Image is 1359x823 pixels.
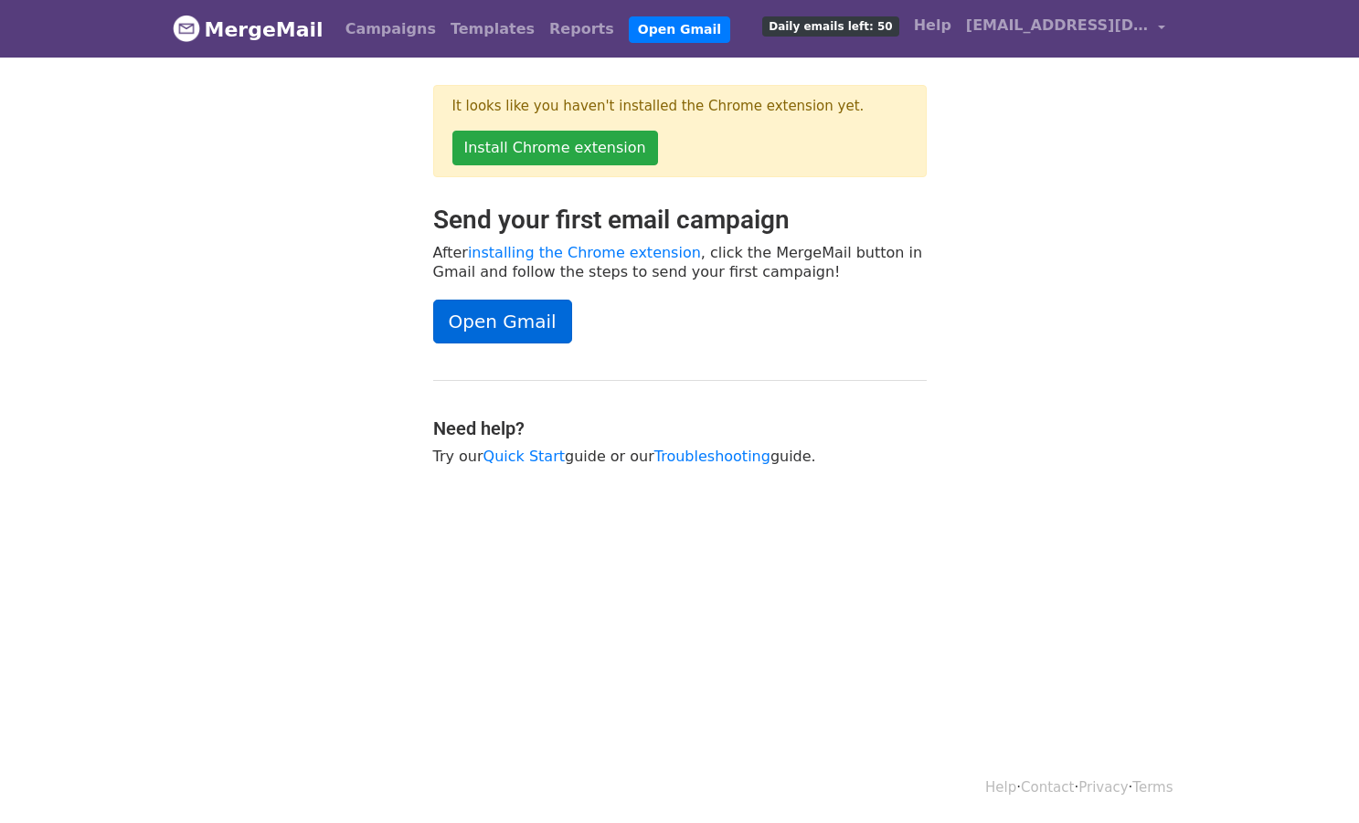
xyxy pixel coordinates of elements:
[1268,735,1359,823] iframe: Chat Widget
[452,97,908,116] p: It looks like you haven't installed the Chrome extension yet.
[907,7,959,44] a: Help
[1021,779,1074,796] a: Contact
[452,131,658,165] a: Install Chrome extension
[468,244,701,261] a: installing the Chrome extension
[985,779,1016,796] a: Help
[966,15,1149,37] span: [EMAIL_ADDRESS][DOMAIN_NAME]
[173,15,200,42] img: MergeMail logo
[433,243,927,281] p: After , click the MergeMail button in Gmail and follow the steps to send your first campaign!
[433,205,927,236] h2: Send your first email campaign
[755,7,906,44] a: Daily emails left: 50
[173,10,324,48] a: MergeMail
[433,300,572,343] a: Open Gmail
[338,11,443,47] a: Campaigns
[433,417,927,439] h4: Need help?
[762,16,898,37] span: Daily emails left: 50
[959,7,1173,50] a: [EMAIL_ADDRESS][DOMAIN_NAME]
[443,11,542,47] a: Templates
[433,447,927,466] p: Try our guide or our guide.
[483,448,565,465] a: Quick Start
[629,16,730,43] a: Open Gmail
[542,11,621,47] a: Reports
[654,448,770,465] a: Troubleshooting
[1132,779,1173,796] a: Terms
[1078,779,1128,796] a: Privacy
